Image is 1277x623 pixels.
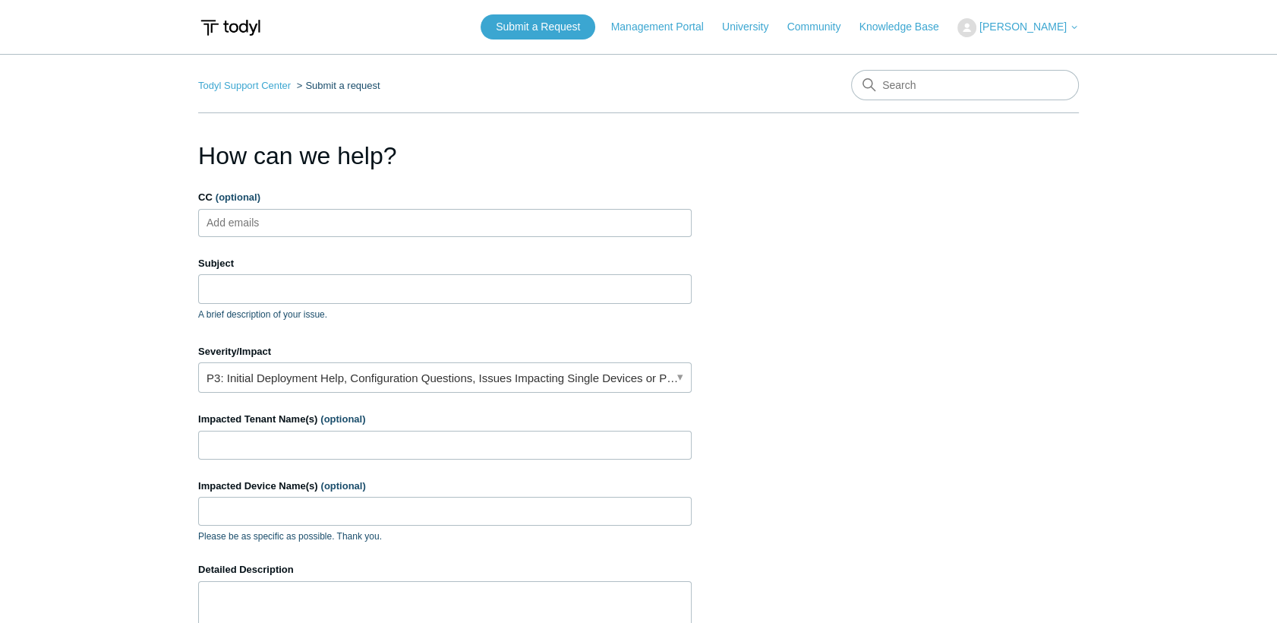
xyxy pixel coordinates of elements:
label: Detailed Description [198,562,692,577]
a: Todyl Support Center [198,80,291,91]
a: Submit a Request [481,14,595,40]
span: (optional) [321,480,366,492]
span: (optional) [216,191,260,203]
a: Community [787,19,856,35]
span: (optional) [320,413,365,425]
li: Todyl Support Center [198,80,294,91]
input: Search [851,70,1079,100]
p: A brief description of your issue. [198,308,692,321]
a: P3: Initial Deployment Help, Configuration Questions, Issues Impacting Single Devices or Past Out... [198,362,692,393]
label: CC [198,190,692,205]
input: Add emails [201,211,292,234]
label: Impacted Device Name(s) [198,479,692,494]
label: Severity/Impact [198,344,692,359]
a: Management Portal [611,19,719,35]
button: [PERSON_NAME] [957,18,1079,37]
li: Submit a request [294,80,380,91]
a: University [722,19,784,35]
label: Subject [198,256,692,271]
img: Todyl Support Center Help Center home page [198,14,263,42]
a: Knowledge Base [859,19,954,35]
label: Impacted Tenant Name(s) [198,412,692,427]
h1: How can we help? [198,138,692,174]
span: [PERSON_NAME] [979,21,1067,33]
p: Please be as specific as possible. Thank you. [198,530,692,543]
